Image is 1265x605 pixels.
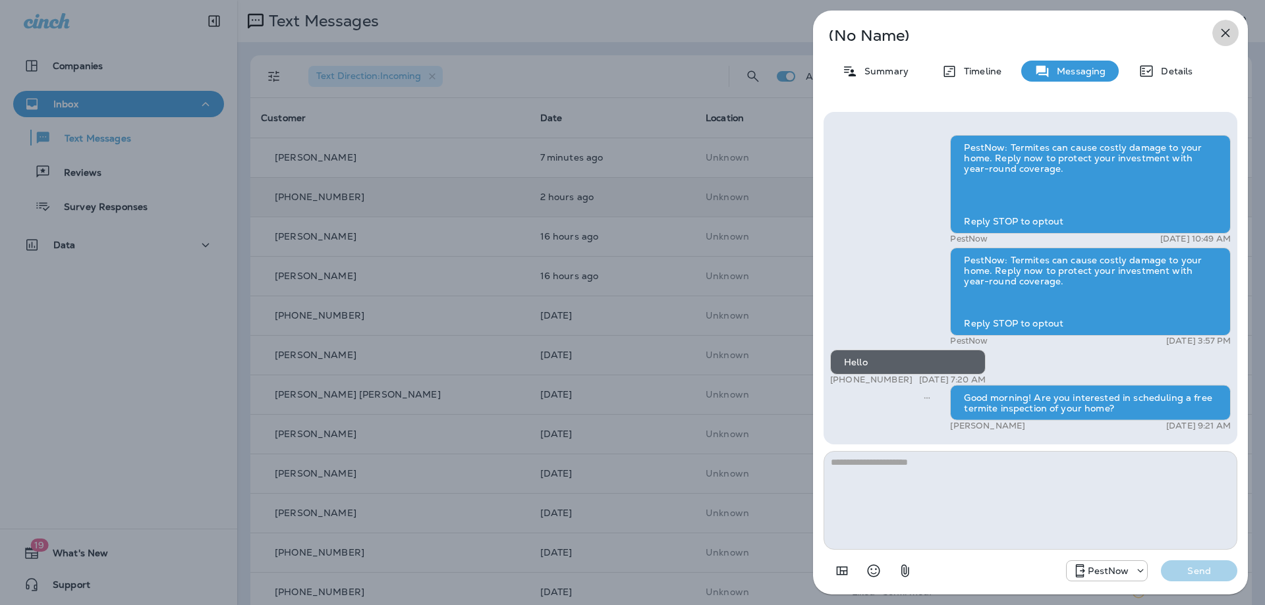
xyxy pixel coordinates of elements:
[924,391,930,403] span: Sent
[950,421,1025,431] p: [PERSON_NAME]
[950,135,1231,234] div: PestNow: Termites can cause costly damage to your home. Reply now to protect your investment with...
[950,248,1231,336] div: PestNow: Termites can cause costly damage to your home. Reply now to protect your investment with...
[1166,421,1231,431] p: [DATE] 9:21 AM
[830,350,986,375] div: Hello
[957,66,1001,76] p: Timeline
[858,66,909,76] p: Summary
[829,558,855,584] button: Add in a premade template
[860,558,887,584] button: Select an emoji
[1088,566,1129,576] p: PestNow
[919,375,986,385] p: [DATE] 7:20 AM
[829,30,1189,41] p: (No Name)
[950,336,988,346] p: PestNow
[830,375,913,385] p: [PHONE_NUMBER]
[1050,66,1106,76] p: Messaging
[1160,234,1231,244] p: [DATE] 10:49 AM
[950,234,988,244] p: PestNow
[950,385,1231,421] div: Good morning! Are you interested in scheduling a free termite inspection of your home?
[1067,563,1147,579] div: +1 (703) 691-5149
[1166,336,1231,346] p: [DATE] 3:57 PM
[1154,66,1193,76] p: Details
